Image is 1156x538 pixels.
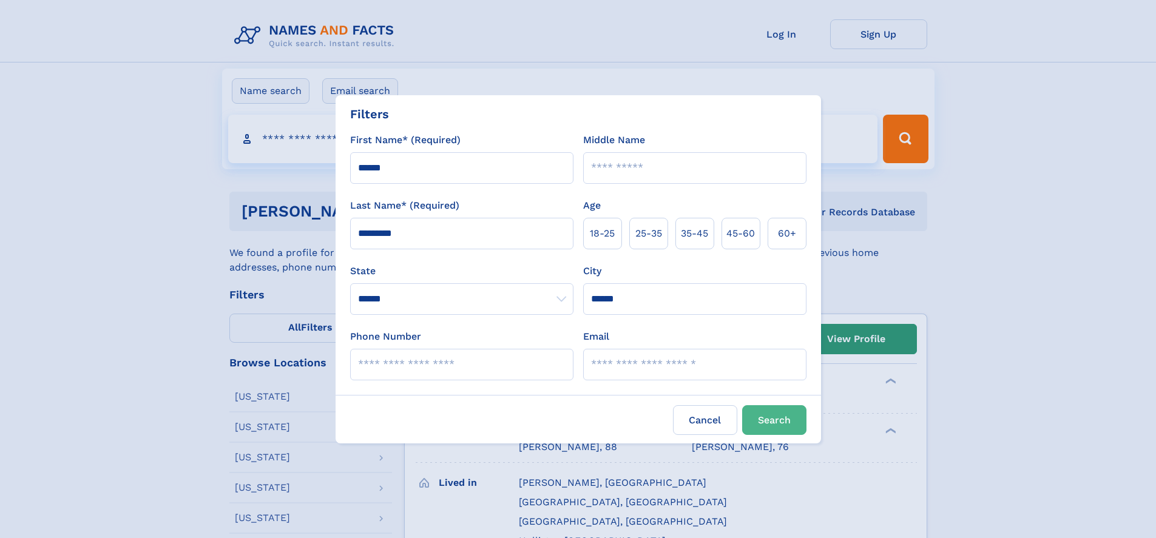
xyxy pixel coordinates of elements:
[350,198,459,213] label: Last Name* (Required)
[681,226,708,241] span: 35‑45
[778,226,796,241] span: 60+
[350,105,389,123] div: Filters
[583,133,645,147] label: Middle Name
[590,226,615,241] span: 18‑25
[350,329,421,344] label: Phone Number
[726,226,755,241] span: 45‑60
[742,405,806,435] button: Search
[635,226,662,241] span: 25‑35
[350,264,573,278] label: State
[583,198,601,213] label: Age
[673,405,737,435] label: Cancel
[350,133,461,147] label: First Name* (Required)
[583,264,601,278] label: City
[583,329,609,344] label: Email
